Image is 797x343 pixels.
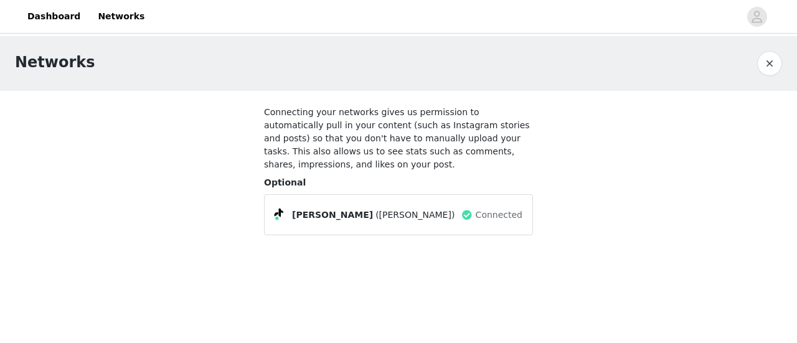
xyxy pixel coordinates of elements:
a: Dashboard [20,2,88,31]
span: [PERSON_NAME] [292,209,373,222]
a: Networks [90,2,152,31]
div: avatar [751,7,763,27]
span: Connected [476,209,522,222]
span: Optional [264,177,306,187]
span: ([PERSON_NAME]) [375,209,455,222]
h4: Connecting your networks gives us permission to automatically pull in your content (such as Insta... [264,106,533,171]
h1: Networks [15,51,95,73]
